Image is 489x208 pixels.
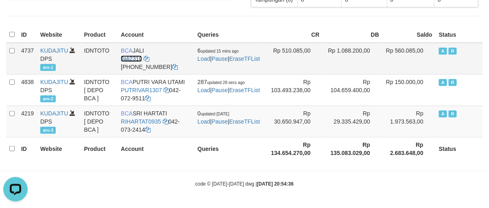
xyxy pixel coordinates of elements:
span: aro-1 [40,64,56,71]
td: IDNTOTO [ DEPO BCA ] [81,74,118,106]
th: Status [436,137,483,160]
th: Rp 135.083.029,00 [323,137,382,160]
span: Active [439,111,447,117]
strong: [DATE] 20:54:36 [257,181,294,187]
a: Copy 0420729511 to clipboard [145,95,151,102]
td: IDNTOTO [81,43,118,75]
span: Active [439,79,447,86]
a: Pause [212,55,228,62]
td: Rp 1.973.563,00 [382,106,436,137]
span: | | [198,79,260,93]
span: 0 [198,110,229,117]
th: CR [263,27,323,43]
td: 4838 [18,74,37,106]
th: ID [18,137,37,160]
td: 4737 [18,43,37,75]
a: Load [198,118,210,125]
a: Copy PUTRIVAR1307 to clipboard [164,87,169,93]
th: ID [18,27,37,43]
span: updated 15 mins ago [201,49,238,53]
span: Running [449,48,457,55]
td: Rp 1.088.200,00 [323,43,382,75]
span: BCA [121,110,133,117]
td: IDNTOTO [ DEPO BCA ] [81,106,118,137]
a: EraseTFList [229,87,260,93]
th: Product [81,27,118,43]
span: BCA [121,79,133,85]
th: Queries [194,137,264,160]
th: DB [323,27,382,43]
span: Running [449,79,457,86]
a: EraseTFList [229,55,260,62]
span: Active [439,48,447,55]
td: JALI [PHONE_NUMBER] [118,43,194,75]
td: DPS [37,106,81,137]
td: Rp 30.650.947,00 [263,106,323,137]
a: RIHARTAT0935 [121,118,161,125]
a: Load [198,55,210,62]
span: | | [198,110,260,125]
a: Pause [212,87,228,93]
th: Product [81,137,118,160]
small: code © [DATE]-[DATE] dwg | [195,181,294,187]
td: Rp 510.085,00 [263,43,323,75]
span: aro-2 [40,95,56,102]
a: Copy Jali2310 to clipboard [144,55,149,62]
a: KUDAJITU [40,110,68,117]
a: Copy 6127014941 to clipboard [172,64,178,70]
a: Pause [212,118,228,125]
a: EraseTFList [229,118,260,125]
span: BCA [121,47,133,54]
a: Jali2310 [121,55,142,62]
td: Rp 150.000,00 [382,74,436,106]
th: Rp 2.683.648,00 [382,137,436,160]
td: Rp 103.493.238,00 [263,74,323,106]
a: Copy RIHARTAT0935 to clipboard [163,118,168,125]
th: Queries [194,27,264,43]
a: PUTRIVAR1307 [121,87,162,93]
a: KUDAJITU [40,47,68,54]
td: SRI HARTATI 042-073-2414 [118,106,194,137]
span: updated 28 secs ago [207,80,245,85]
a: Copy 0420732414 to clipboard [145,126,151,133]
span: aro-3 [40,127,56,134]
a: KUDAJITU [40,79,68,85]
span: 287 [198,79,245,85]
th: Rp 134.654.270,00 [263,137,323,160]
button: Open LiveChat chat widget [3,3,28,28]
th: Status [436,27,483,43]
span: | | [198,47,260,62]
th: Website [37,137,81,160]
th: Account [118,137,194,160]
a: Load [198,87,210,93]
td: Rp 29.335.429,00 [323,106,382,137]
td: Rp 560.085,00 [382,43,436,75]
td: 4219 [18,106,37,137]
td: Rp 104.659.400,00 [323,74,382,106]
td: DPS [37,43,81,75]
th: Saldo [382,27,436,43]
span: 6 [198,47,239,54]
th: Website [37,27,81,43]
td: PUTRI VARA UTAMI 042-072-9511 [118,74,194,106]
th: Account [118,27,194,43]
td: DPS [37,74,81,106]
span: updated [DATE] [201,112,229,116]
span: Running [449,111,457,117]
